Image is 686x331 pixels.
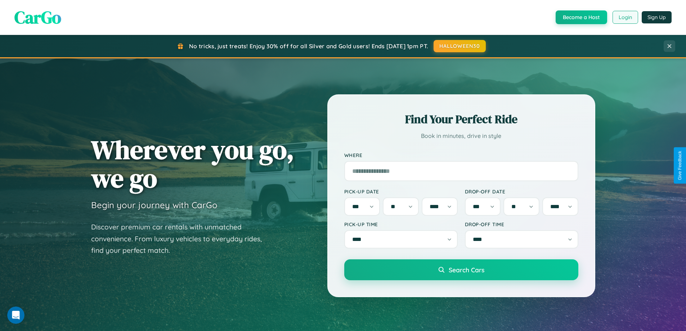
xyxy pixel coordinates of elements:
[14,5,61,29] span: CarGo
[344,188,458,194] label: Pick-up Date
[449,266,484,274] span: Search Cars
[344,152,578,158] label: Where
[613,11,638,24] button: Login
[344,131,578,141] p: Book in minutes, drive in style
[344,221,458,227] label: Pick-up Time
[465,221,578,227] label: Drop-off Time
[465,188,578,194] label: Drop-off Date
[556,10,607,24] button: Become a Host
[677,151,682,180] div: Give Feedback
[344,111,578,127] h2: Find Your Perfect Ride
[344,259,578,280] button: Search Cars
[434,40,486,52] button: HALLOWEEN30
[642,11,672,23] button: Sign Up
[7,307,24,324] iframe: Intercom live chat
[189,43,428,50] span: No tricks, just treats! Enjoy 30% off for all Silver and Gold users! Ends [DATE] 1pm PT.
[91,135,294,192] h1: Wherever you go, we go
[91,200,218,210] h3: Begin your journey with CarGo
[91,221,271,256] p: Discover premium car rentals with unmatched convenience. From luxury vehicles to everyday rides, ...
